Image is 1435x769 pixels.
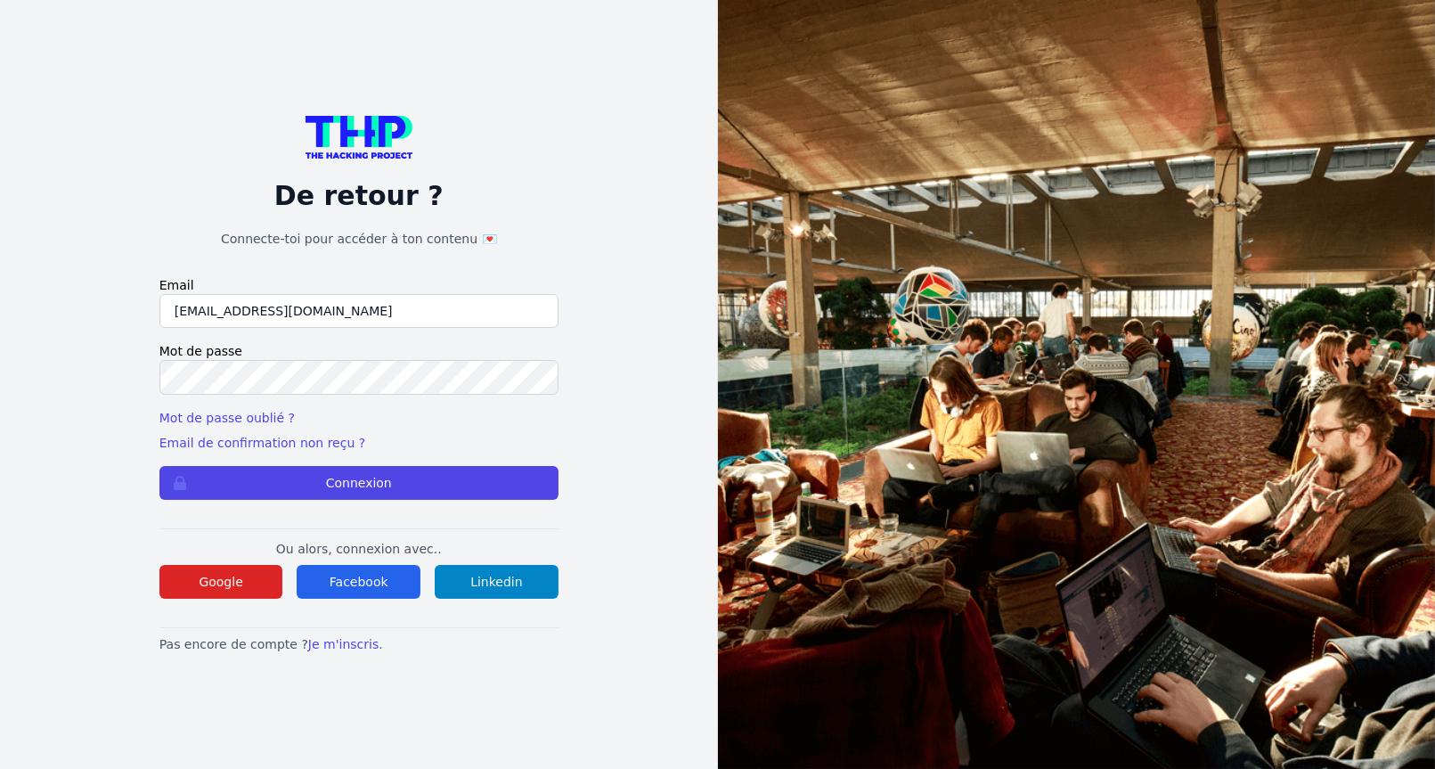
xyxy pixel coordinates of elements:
[159,436,365,450] a: Email de confirmation non reçu ?
[297,565,420,599] button: Facebook
[159,180,559,212] p: De retour ?
[159,276,559,294] label: Email
[159,540,559,558] p: Ou alors, connexion avec..
[435,565,559,599] button: Linkedin
[159,342,559,360] label: Mot de passe
[159,294,559,328] input: Email
[159,230,559,248] h1: Connecte-toi pour accéder à ton contenu 💌
[159,565,283,599] button: Google
[159,411,295,425] a: Mot de passe oublié ?
[159,635,559,653] p: Pas encore de compte ?
[308,637,383,651] a: Je m'inscris.
[306,116,412,159] img: logo
[159,466,559,500] button: Connexion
